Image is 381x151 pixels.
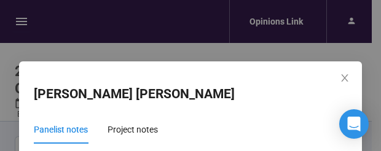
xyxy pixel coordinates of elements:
[34,84,235,104] h2: [PERSON_NAME] [PERSON_NAME]
[108,123,158,136] div: Project notes
[339,109,369,139] div: Open Intercom Messenger
[34,123,88,136] div: Panelist notes
[338,72,352,85] button: Close
[340,73,350,83] span: close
